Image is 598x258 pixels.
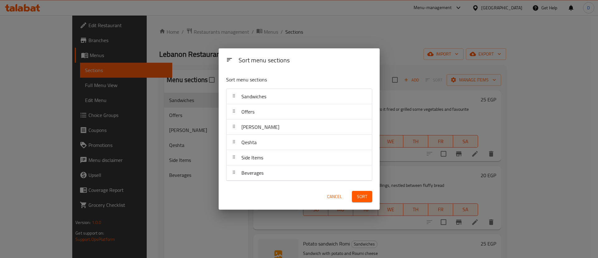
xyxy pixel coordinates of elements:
[226,150,372,165] div: Side Items
[241,153,263,162] span: Side Items
[226,165,372,181] div: Beverages
[241,122,279,132] span: [PERSON_NAME]
[241,107,254,116] span: Offers
[226,135,372,150] div: Qeshta
[236,54,375,68] div: Sort menu sections
[226,76,342,84] p: Sort menu sections
[357,193,367,201] span: Sort
[325,191,344,202] button: Cancel
[241,168,263,178] span: Beverages
[226,89,372,104] div: Sandwiches
[241,138,257,147] span: Qeshta
[241,92,266,101] span: Sandwiches
[327,193,342,201] span: Cancel
[226,119,372,135] div: [PERSON_NAME]
[226,104,372,119] div: Offers
[352,191,372,202] button: Sort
